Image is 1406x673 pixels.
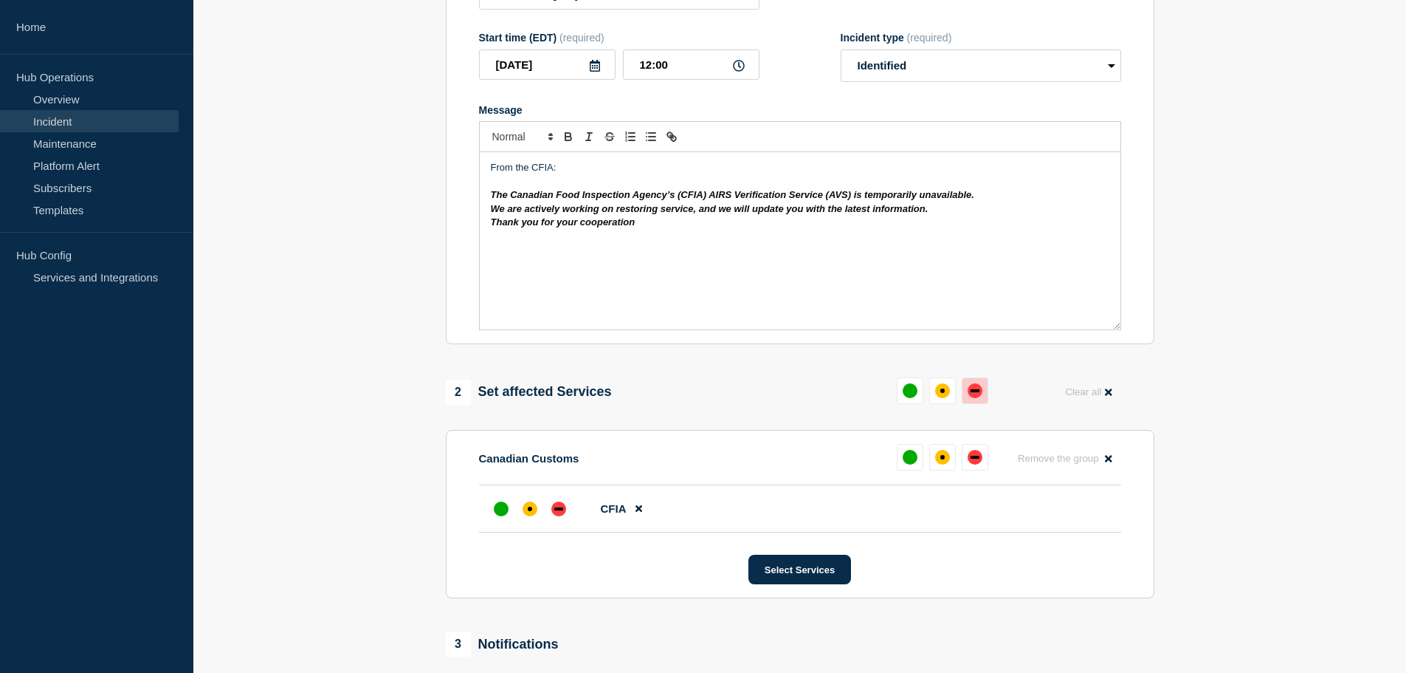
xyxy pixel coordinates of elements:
div: affected [935,383,950,398]
div: Incident type [841,32,1121,44]
div: Message [479,104,1121,116]
button: down [962,444,988,471]
span: (required) [907,32,952,44]
button: up [897,444,923,471]
span: 2 [446,380,471,405]
input: YYYY-MM-DD [479,49,616,80]
p: Canadian Customs [479,452,579,465]
em: Thank you for your cooperation [491,216,635,228]
select: Incident type [841,49,1121,82]
button: Toggle strikethrough text [599,128,620,146]
button: Toggle italic text [579,128,599,146]
button: Clear all [1056,378,1120,406]
span: (required) [559,32,604,44]
button: affected [929,378,956,404]
span: 3 [446,632,471,657]
button: up [897,378,923,404]
button: down [962,378,988,404]
input: HH:MM [623,49,759,80]
div: up [903,383,917,398]
button: Toggle bold text [558,128,579,146]
div: affected [523,502,537,516]
button: Toggle link [661,128,682,146]
button: Toggle ordered list [620,128,641,146]
div: down [551,502,566,516]
div: up [494,502,509,516]
div: Start time (EDT) [479,32,759,44]
span: CFIA [601,502,627,515]
span: Font size [486,128,558,146]
em: The Canadian Food Inspection Agency’s (CFIA) AIRS Verification Service (AVS) is temporarily unava... [491,189,974,200]
em: We are actively working on restoring service, and we will update you with the latest information. [491,203,928,214]
div: Notifications [446,632,559,657]
span: Remove the group [1018,453,1099,464]
div: down [968,450,982,465]
div: affected [935,450,950,465]
button: Remove the group [1009,444,1121,473]
div: up [903,450,917,465]
button: affected [929,444,956,471]
button: Select Services [748,555,851,584]
p: From the CFIA: [491,161,1109,174]
div: down [968,383,982,398]
div: Message [480,152,1120,329]
button: Toggle bulleted list [641,128,661,146]
div: Set affected Services [446,380,612,405]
